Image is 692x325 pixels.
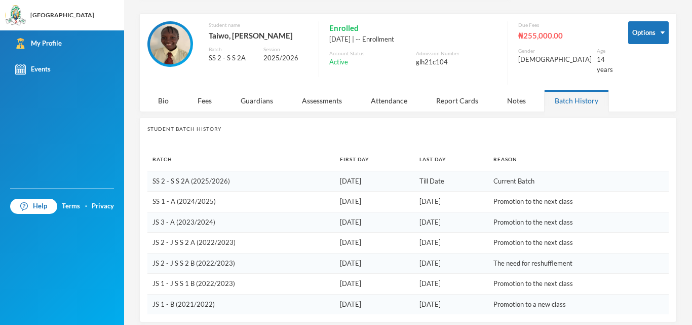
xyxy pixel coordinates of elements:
[263,46,309,53] div: Session
[147,253,335,274] td: JS 2 - J S S 2 B (2022/2023)
[518,47,592,55] div: Gender
[329,50,411,57] div: Account Status
[15,38,62,49] div: My Profile
[209,29,309,42] div: Taiwo, [PERSON_NAME]
[209,46,256,53] div: Batch
[488,192,669,212] td: Promotion to the next class
[335,171,414,192] td: [DATE]
[544,90,609,112] div: Batch History
[518,29,613,42] div: ₦255,000.00
[335,148,414,171] th: First Day
[147,274,335,295] td: JS 1 - J S S 1 B (2022/2023)
[10,199,57,214] a: Help
[85,201,87,211] div: ·
[416,57,497,67] div: glh21c104
[147,233,335,254] td: JS 2 - J S S 2 A (2022/2023)
[335,192,414,212] td: [DATE]
[150,24,190,64] img: STUDENT
[488,171,669,192] td: Current Batch
[414,294,489,314] td: [DATE]
[416,50,497,57] div: Admission Number
[263,53,309,63] div: 2025/2026
[414,212,489,233] td: [DATE]
[496,90,536,112] div: Notes
[335,253,414,274] td: [DATE]
[414,253,489,274] td: [DATE]
[147,192,335,212] td: SS 1 - A (2024/2025)
[147,212,335,233] td: JS 3 - A (2023/2024)
[414,171,489,192] td: Till Date
[147,294,335,314] td: JS 1 - B (2021/2022)
[335,212,414,233] td: [DATE]
[147,171,335,192] td: SS 2 - S S 2A (2025/2026)
[335,294,414,314] td: [DATE]
[291,90,353,112] div: Assessments
[187,90,222,112] div: Fees
[414,192,489,212] td: [DATE]
[147,148,335,171] th: Batch
[488,253,669,274] td: The need for reshufflement
[360,90,418,112] div: Attendance
[209,53,256,63] div: SS 2 - S S 2A
[628,21,669,44] button: Options
[518,21,613,29] div: Due Fees
[329,34,497,45] div: [DATE] | -- Enrollment
[15,64,51,75] div: Events
[335,274,414,295] td: [DATE]
[329,57,348,67] span: Active
[147,125,669,133] div: Student Batch History
[414,233,489,254] td: [DATE]
[92,201,114,211] a: Privacy
[426,90,489,112] div: Report Cards
[414,274,489,295] td: [DATE]
[209,21,309,29] div: Student name
[488,233,669,254] td: Promotion to the next class
[488,212,669,233] td: Promotion to the next class
[30,11,94,20] div: [GEOGRAPHIC_DATA]
[518,55,592,65] div: [DEMOGRAPHIC_DATA]
[597,47,613,55] div: Age
[488,148,669,171] th: Reason
[597,55,613,75] div: 14 years
[62,201,80,211] a: Terms
[488,294,669,314] td: Promotion to a new class
[230,90,284,112] div: Guardians
[335,233,414,254] td: [DATE]
[488,274,669,295] td: Promotion to the next class
[147,90,179,112] div: Bio
[329,21,359,34] span: Enrolled
[6,6,26,26] img: logo
[414,148,489,171] th: Last Day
